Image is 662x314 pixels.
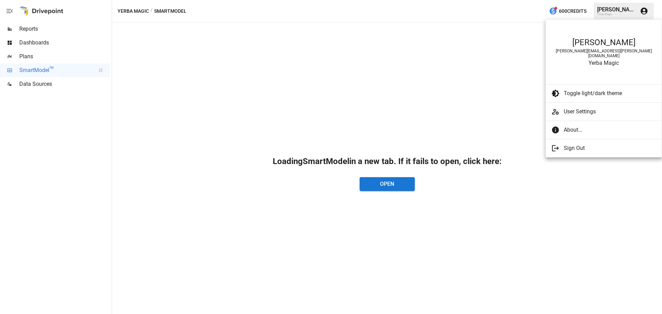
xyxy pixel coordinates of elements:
[553,49,655,58] div: [PERSON_NAME][EMAIL_ADDRESS][PERSON_NAME][DOMAIN_NAME]
[564,144,651,152] span: Sign Out
[564,108,656,116] span: User Settings
[553,38,655,47] div: [PERSON_NAME]
[564,89,651,98] span: Toggle light/dark theme
[553,60,655,66] div: Yerba Magic
[564,126,651,134] span: About...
